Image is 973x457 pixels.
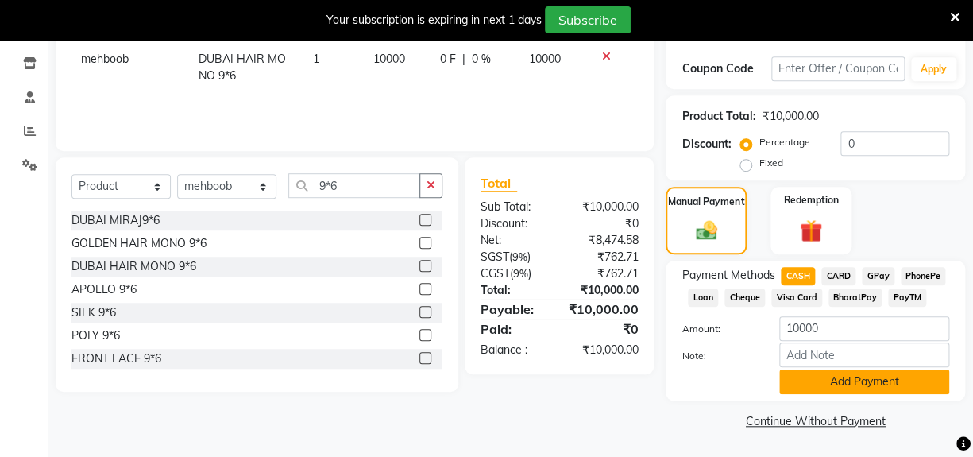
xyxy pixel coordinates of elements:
[669,413,962,430] a: Continue Without Payment
[762,108,818,125] div: ₹10,000.00
[559,320,650,339] div: ₹0
[911,57,956,81] button: Apply
[288,173,420,198] input: Search or Scan
[779,316,949,341] input: Amount
[71,258,196,275] div: DUBAI HAIR MONO 9*6
[469,199,559,215] div: Sub Total:
[559,282,650,299] div: ₹10,000.00
[469,232,559,249] div: Net:
[469,265,559,282] div: ( )
[759,135,809,149] label: Percentage
[481,175,517,192] span: Total
[71,212,160,229] div: DUBAI MIRAJ9*6
[821,267,855,285] span: CARD
[71,235,207,252] div: GOLDEN HAIR MONO 9*6
[81,52,129,66] span: mehboob
[901,267,946,285] span: PhonePe
[668,195,744,209] label: Manual Payment
[681,60,770,77] div: Coupon Code
[559,265,650,282] div: ₹762.71
[771,289,822,307] span: Visa Card
[469,282,559,299] div: Total:
[481,266,510,281] span: CGST
[559,215,650,232] div: ₹0
[373,52,405,66] span: 10000
[783,193,838,207] label: Redemption
[559,342,650,358] div: ₹10,000.00
[771,56,905,81] input: Enter Offer / Coupon Code
[724,289,765,307] span: Cheque
[681,108,755,125] div: Product Total:
[559,232,650,249] div: ₹8,474.58
[559,199,650,215] div: ₹10,000.00
[779,343,949,367] input: Add Note
[681,136,731,153] div: Discount:
[688,289,718,307] span: Loan
[793,217,829,245] img: _gift.svg
[888,289,926,307] span: PayTM
[313,52,319,66] span: 1
[71,327,120,344] div: POLY 9*6
[513,267,528,280] span: 9%
[71,281,137,298] div: APOLLO 9*6
[545,6,631,33] button: Subscribe
[670,349,766,363] label: Note:
[71,350,161,367] div: FRONT LACE 9*6
[512,250,527,263] span: 9%
[689,219,724,243] img: _cash.svg
[199,52,286,83] span: DUBAI HAIR MONO 9*6
[781,267,815,285] span: CASH
[862,267,894,285] span: GPay
[472,51,491,68] span: 0 %
[681,267,774,284] span: Payment Methods
[469,215,559,232] div: Discount:
[462,51,465,68] span: |
[779,370,949,394] button: Add Payment
[481,250,509,264] span: SGST
[440,51,456,68] span: 0 F
[828,289,882,307] span: BharatPay
[469,320,559,339] div: Paid:
[556,300,650,319] div: ₹10,000.00
[326,12,542,29] div: Your subscription is expiring in next 1 days
[469,342,559,358] div: Balance :
[469,300,556,319] div: Payable:
[469,249,559,265] div: ( )
[670,322,766,336] label: Amount:
[71,304,116,321] div: SILK 9*6
[528,52,560,66] span: 10000
[759,156,782,170] label: Fixed
[559,249,650,265] div: ₹762.71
